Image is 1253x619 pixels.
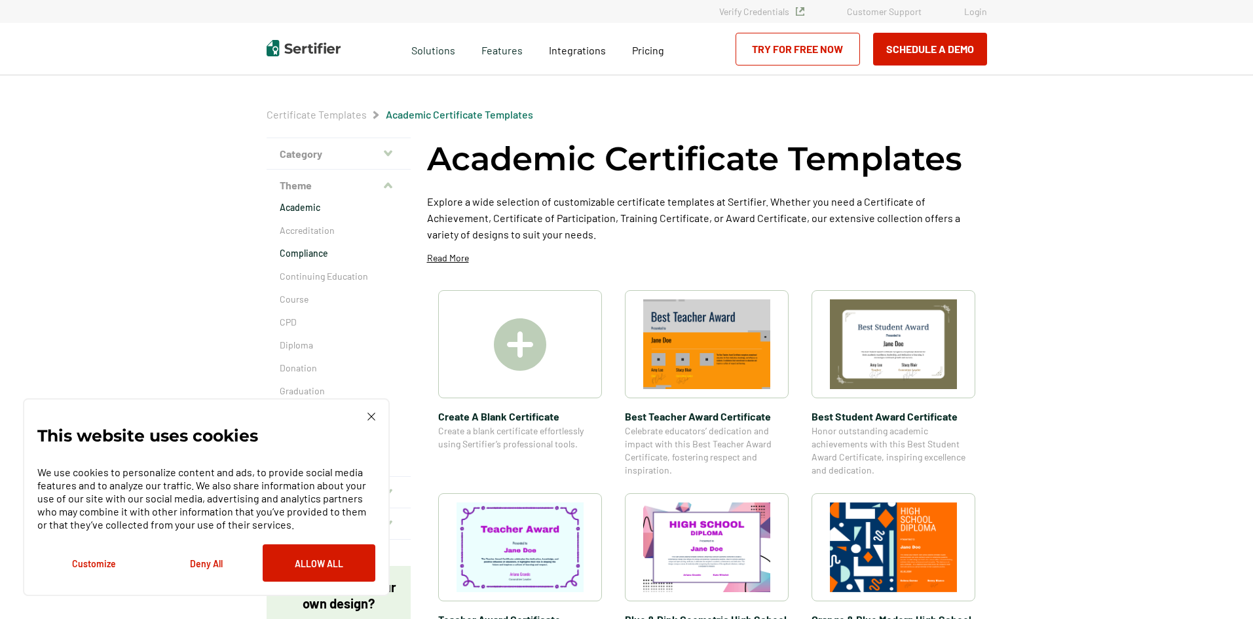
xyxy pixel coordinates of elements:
[625,424,789,477] span: Celebrate educators’ dedication and impact with this Best Teacher Award Certificate, fostering re...
[643,502,770,592] img: Blue & Pink Geometric High School Diploma Template
[263,544,375,582] button: Allow All
[625,408,789,424] span: Best Teacher Award Certificate​
[267,138,411,170] button: Category
[481,41,523,57] span: Features
[494,318,546,371] img: Create A Blank Certificate
[280,247,398,260] a: Compliance
[280,293,398,306] a: Course
[267,108,367,121] a: Certificate Templates
[267,170,411,201] button: Theme
[37,466,375,531] p: We use cookies to personalize content and ads, to provide social media features and to analyze ou...
[438,408,602,424] span: Create A Blank Certificate
[411,41,455,57] span: Solutions
[632,44,664,56] span: Pricing
[427,193,987,242] p: Explore a wide selection of customizable certificate templates at Sertifier. Whether you need a C...
[280,316,398,329] a: CPD
[37,544,150,582] button: Customize
[457,502,584,592] img: Teacher Award Certificate
[830,502,957,592] img: Orange & Blue Modern High School Diploma Template
[427,252,469,265] p: Read More
[267,201,411,477] div: Theme
[37,429,258,442] p: This website uses cookies
[280,362,398,375] a: Donation
[280,224,398,237] a: Accreditation
[632,41,664,57] a: Pricing
[280,270,398,283] a: Continuing Education
[873,33,987,66] button: Schedule a Demo
[643,299,770,389] img: Best Teacher Award Certificate​
[847,6,922,17] a: Customer Support
[267,108,533,121] div: Breadcrumb
[280,201,398,214] a: Academic
[964,6,987,17] a: Login
[736,33,860,66] a: Try for Free Now
[427,138,962,180] h1: Academic Certificate Templates
[280,339,398,352] a: Diploma
[719,6,804,17] a: Verify Credentials
[267,40,341,56] img: Sertifier | Digital Credentialing Platform
[386,108,533,121] a: Academic Certificate Templates
[549,44,606,56] span: Integrations
[549,41,606,57] a: Integrations
[625,290,789,477] a: Best Teacher Award Certificate​Best Teacher Award Certificate​Celebrate educators’ dedication and...
[812,424,975,477] span: Honor outstanding academic achievements with this Best Student Award Certificate, inspiring excel...
[830,299,957,389] img: Best Student Award Certificate​
[267,108,367,121] span: Certificate Templates
[150,544,263,582] button: Deny All
[367,413,375,421] img: Cookie Popup Close
[280,385,398,398] a: Graduation
[438,424,602,451] span: Create a blank certificate effortlessly using Sertifier’s professional tools.
[812,408,975,424] span: Best Student Award Certificate​
[812,290,975,477] a: Best Student Award Certificate​Best Student Award Certificate​Honor outstanding academic achievem...
[796,7,804,16] img: Verified
[386,108,533,121] span: Academic Certificate Templates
